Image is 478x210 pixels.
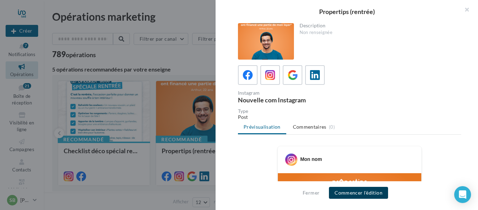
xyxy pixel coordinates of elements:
button: Fermer [300,189,322,197]
span: Commentaires [293,123,326,130]
div: Post [238,114,461,121]
div: Propertips (rentrée) [227,8,467,15]
div: Non renseignée [300,29,456,36]
button: Commencer l'édition [329,187,388,199]
div: Description [300,23,456,28]
div: Open Intercom Messenger [454,186,471,203]
div: Nouvelle com Instagram [238,97,347,103]
div: Type [238,109,461,114]
div: Instagram [238,90,347,95]
span: (0) [329,124,335,130]
div: Mon nom [300,156,322,163]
